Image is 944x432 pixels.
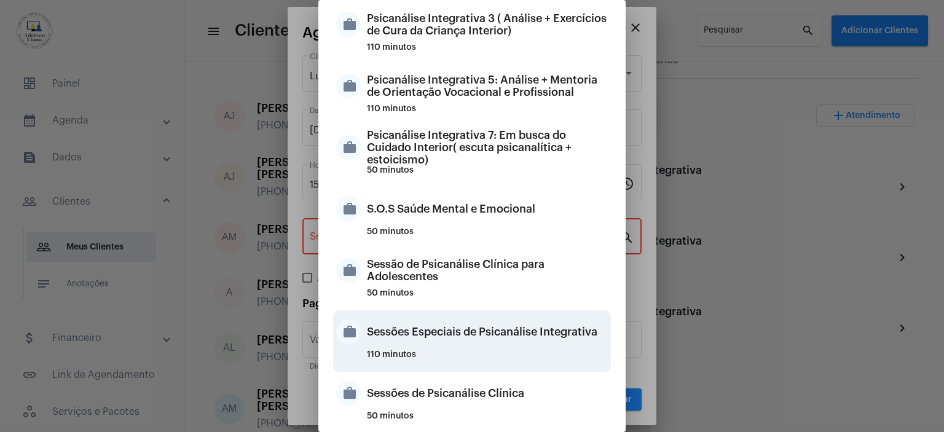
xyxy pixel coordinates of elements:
[336,197,361,221] mat-icon: work
[336,320,361,344] mat-icon: work
[367,289,608,307] div: 50 minutos
[367,68,608,104] div: Psicanálise Integrativa 5: Análise + Mentoria de Orientação Vocacional e Profissional
[336,258,361,283] mat-icon: work
[336,381,361,406] mat-icon: work
[367,375,608,412] div: Sessões de Psicanálise Clínica
[367,313,608,350] div: Sessões Especiais de Psicanálise Integrativa
[367,350,608,369] div: 110 minutos
[336,74,361,98] mat-icon: work
[367,129,608,166] div: Psicanálise Integrativa 7: Em busca do Cuidado Interior( escuta psicanalítica + estoicismo)
[367,252,608,289] div: Sessão de Psicanálise Clínica para Adolescentes
[336,12,361,37] mat-icon: work
[367,6,608,43] div: Psicanálise Integrativa 3 ( Análise + Exercícios de Cura da Criança Interior)
[336,135,361,160] mat-icon: work
[367,412,608,430] div: 50 minutos
[367,166,608,184] div: 50 minutos
[367,104,608,123] div: 110 minutos
[367,227,608,246] div: 50 minutos
[367,43,608,61] div: 110 minutos
[367,190,608,227] div: S.O.S Saúde Mental e Emocional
